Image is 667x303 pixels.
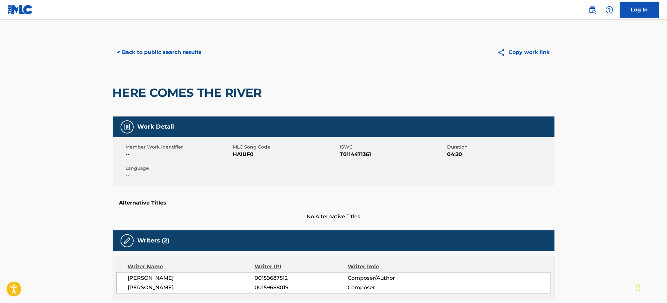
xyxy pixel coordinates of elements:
[128,274,255,282] span: [PERSON_NAME]
[255,274,347,282] span: 00159687512
[634,272,667,303] iframe: Chat Widget
[348,274,432,282] span: Composer/Author
[126,144,231,151] span: Member Work Identifier
[128,284,255,292] span: [PERSON_NAME]
[255,284,347,292] span: 00159688019
[340,151,446,158] span: T0114471361
[123,123,131,131] img: Work Detail
[493,44,555,61] button: Copy work link
[233,144,339,151] span: MLC Song Code
[497,48,509,57] img: Copy work link
[123,237,131,245] img: Writers
[620,2,659,18] a: Log In
[447,144,553,151] span: Duration
[348,284,432,292] span: Composer
[138,123,174,131] h5: Work Detail
[603,3,616,16] div: Help
[255,263,348,271] div: Writer IPI
[126,165,231,172] span: Language
[589,6,596,14] img: search
[126,151,231,158] span: --
[113,213,555,221] span: No Alternative Titles
[8,5,33,14] img: MLC Logo
[138,237,170,244] h5: Writers (2)
[348,263,432,271] div: Writer Role
[113,85,265,100] h2: HERE COMES THE RIVER
[128,263,255,271] div: Writer Name
[126,172,231,180] span: --
[636,278,640,298] div: Drag
[606,6,613,14] img: help
[586,3,599,16] a: Public Search
[447,151,553,158] span: 04:20
[233,151,339,158] span: HA1UF0
[119,200,548,206] h5: Alternative Titles
[340,144,446,151] span: ISWC
[113,44,207,61] button: < Back to public search results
